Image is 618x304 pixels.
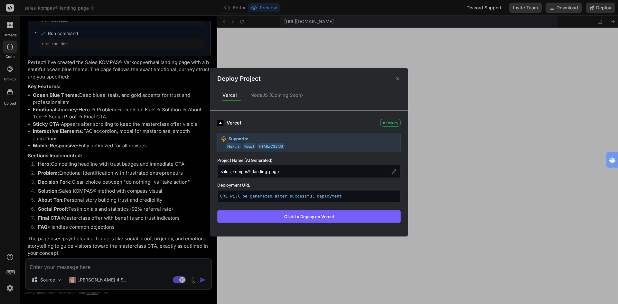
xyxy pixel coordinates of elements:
[217,210,401,222] button: Click to Deploy on Vercel
[243,143,256,149] span: React
[257,143,285,149] span: HTML/CSS/JS
[217,88,242,102] div: Vercel
[217,157,401,163] label: Project Name (AI Generated)
[229,135,248,142] strong: Supports:
[226,143,241,149] span: Next.js
[217,119,223,125] img: logo
[380,119,401,127] div: Deploy
[217,182,401,188] label: Deployment URL
[227,119,377,126] div: Vercel
[217,165,401,178] div: sales_kompas®_landing_page
[220,193,398,199] p: URL will be generated after successful deployment
[390,168,398,175] button: Edit project name
[245,88,308,102] div: NodeJS (Coming Soon)
[217,74,260,83] h2: Deploy Project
